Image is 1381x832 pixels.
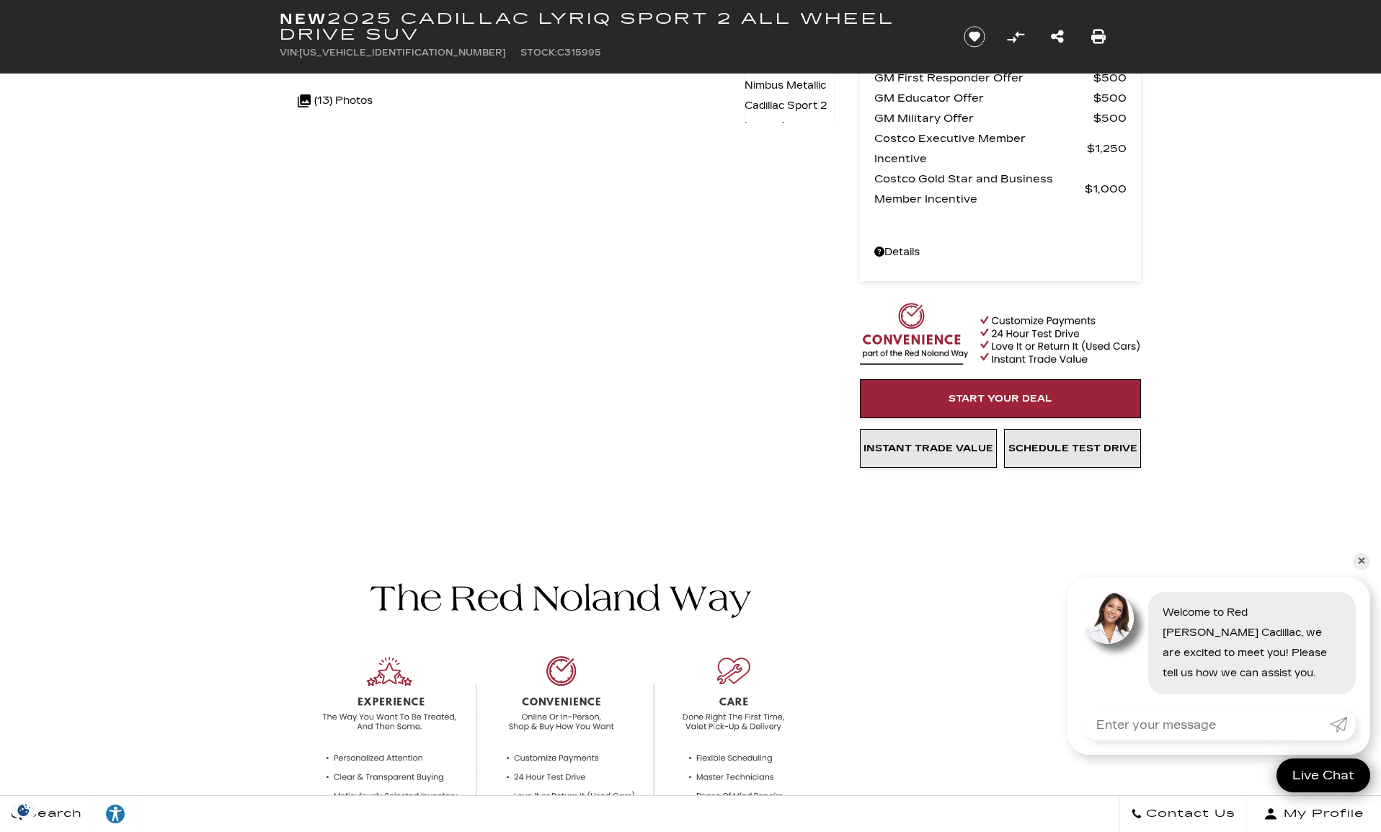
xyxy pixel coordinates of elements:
div: Welcome to Red [PERSON_NAME] Cadillac, we are excited to meet you! Please tell us how we can assi... [1148,592,1356,694]
a: Print this New 2025 Cadillac LYRIQ Sport 2 All Wheel Drive SUV [1091,27,1106,47]
a: Share this New 2025 Cadillac LYRIQ Sport 2 All Wheel Drive SUV [1051,27,1064,47]
span: Stock: [520,48,557,58]
section: Click to Open Cookie Consent Modal [7,802,40,818]
span: GM Educator Offer [874,88,1093,108]
img: Opt-Out Icon [7,802,40,818]
span: [US_VEHICLE_IDENTIFICATION_NUMBER] [299,48,506,58]
span: Search [22,804,82,824]
span: My Profile [1278,804,1364,824]
a: GM Educator Offer $500 [874,88,1127,108]
a: Costco Gold Star and Business Member Incentive $1,000 [874,169,1127,209]
a: Instant Trade Value [860,429,997,468]
span: Contact Us [1142,804,1235,824]
h1: 2025 Cadillac LYRIQ Sport 2 All Wheel Drive SUV [280,11,939,43]
input: Enter your message [1082,709,1330,740]
strong: New [280,10,327,27]
span: $500 [1093,88,1127,108]
span: GM Military Offer [874,108,1093,128]
span: C315995 [557,48,601,58]
span: Schedule Test Drive [1008,443,1137,454]
img: Agent profile photo [1082,592,1134,644]
span: Start Your Deal [949,393,1052,404]
a: Contact Us [1119,796,1247,832]
iframe: Watch videos, learn about new EV models, and find the right one for you! [280,129,835,529]
a: Live Chat [1276,758,1370,792]
a: Costco Executive Member Incentive $1,250 [874,128,1127,169]
span: GM First Responder Offer [874,68,1093,88]
a: GM First Responder Offer $500 [874,68,1127,88]
a: Start Your Deal [860,379,1141,418]
span: $1,250 [1087,138,1127,159]
a: Submit [1330,709,1356,740]
iframe: YouTube video player [860,475,1141,702]
img: New 2025 Nimbus Metallic Cadillac Sport 2 image 4 [744,55,835,137]
button: Save vehicle [959,25,990,48]
span: Costco Executive Member Incentive [874,128,1087,169]
a: GM Military Offer $500 [874,108,1127,128]
span: $500 [1093,108,1127,128]
button: Open user profile menu [1247,796,1381,832]
div: (13) Photos [290,84,380,118]
a: Details [874,242,1127,262]
div: Explore your accessibility options [94,803,137,825]
span: Live Chat [1285,767,1362,784]
span: Instant Trade Value [863,443,993,454]
span: VIN: [280,48,299,58]
a: Explore your accessibility options [94,796,138,832]
span: $1,000 [1085,179,1127,199]
span: Costco Gold Star and Business Member Incentive [874,169,1085,209]
button: Compare Vehicle [1005,26,1026,48]
a: Schedule Test Drive [1004,429,1141,468]
span: $500 [1093,68,1127,88]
